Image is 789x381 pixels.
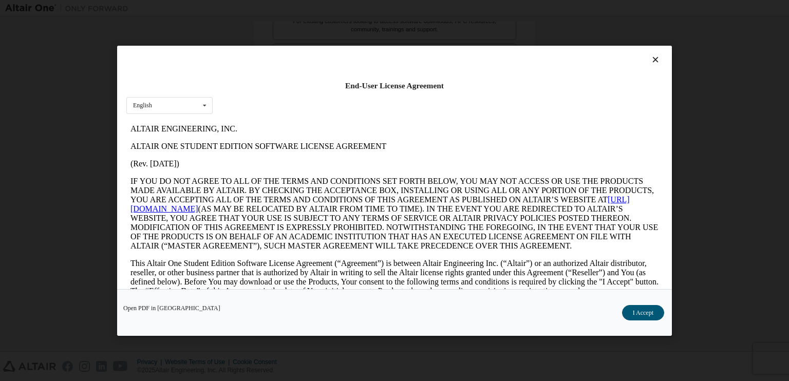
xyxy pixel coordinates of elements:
[4,4,532,13] p: ALTAIR ENGINEERING, INC.
[126,81,663,91] div: End-User License Agreement
[123,304,220,311] a: Open PDF in [GEOGRAPHIC_DATA]
[4,139,532,176] p: This Altair One Student Edition Software License Agreement (“Agreement”) is between Altair Engine...
[4,75,503,93] a: [URL][DOMAIN_NAME]
[4,22,532,31] p: ALTAIR ONE STUDENT EDITION SOFTWARE LICENSE AGREEMENT
[133,102,152,108] div: English
[4,39,532,48] p: (Rev. [DATE])
[622,304,664,320] button: I Accept
[4,56,532,130] p: IF YOU DO NOT AGREE TO ALL OF THE TERMS AND CONDITIONS SET FORTH BELOW, YOU MAY NOT ACCESS OR USE...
